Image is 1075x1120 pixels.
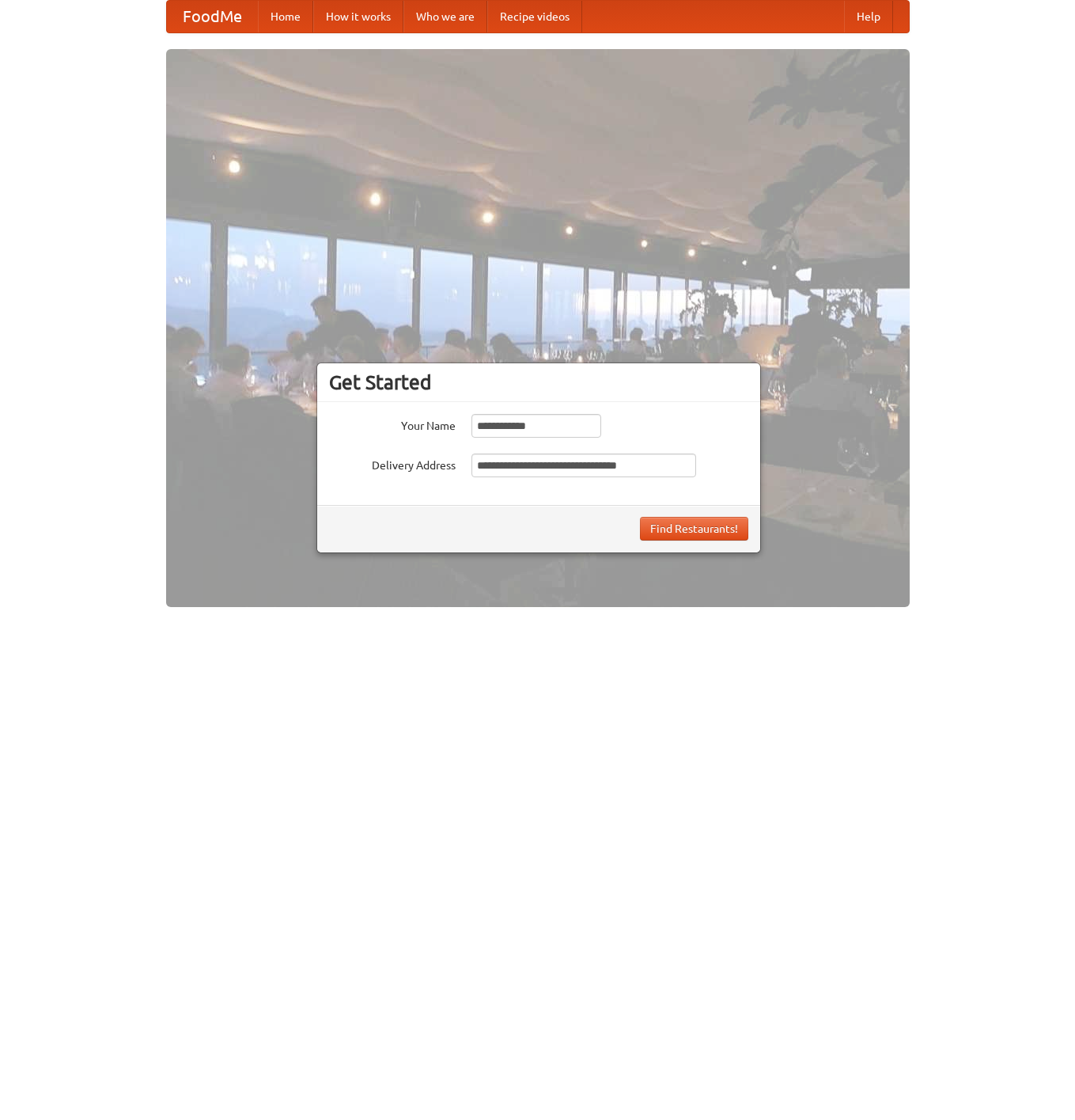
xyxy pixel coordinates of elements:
a: Home [258,1,313,32]
h3: Get Started [329,370,748,394]
a: FoodMe [167,1,258,32]
label: Your Name [329,414,456,434]
label: Delivery Address [329,454,456,473]
a: Who we are [403,1,487,32]
a: Recipe videos [487,1,582,32]
a: Help [844,1,893,32]
button: Find Restaurants! [640,517,748,541]
a: How it works [313,1,403,32]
